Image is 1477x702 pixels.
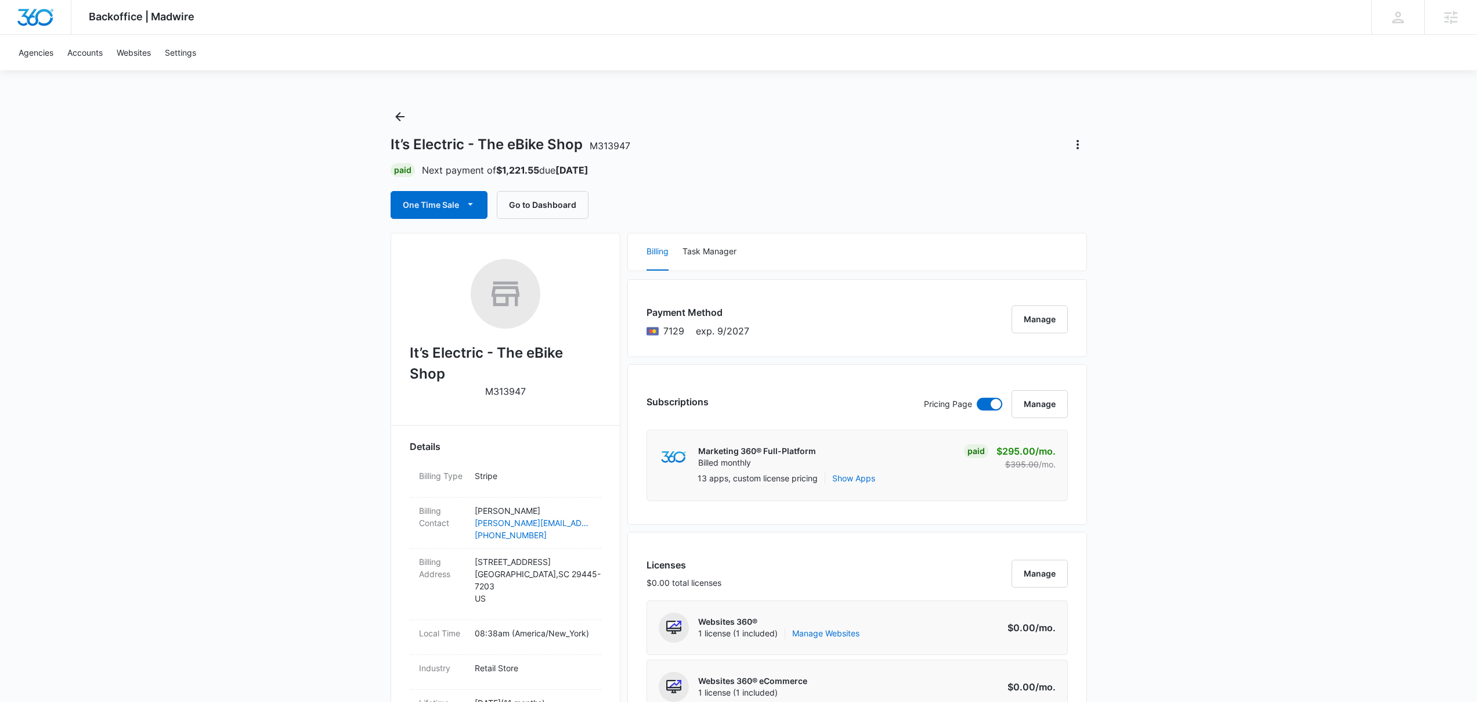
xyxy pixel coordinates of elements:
[419,505,465,529] dt: Billing Contact
[410,463,601,498] div: Billing TypeStripe
[475,627,592,639] p: 08:38am ( America/New_York )
[391,163,415,177] div: Paid
[410,655,601,690] div: IndustryRetail Store
[391,136,630,153] h1: It’s Electric - The eBike Shop
[475,517,592,529] a: [PERSON_NAME][EMAIL_ADDRESS][DOMAIN_NAME]
[410,343,601,384] h2: It’s Electric - The eBike Shop
[1001,680,1056,694] p: $0.00
[647,305,749,319] h3: Payment Method
[475,470,592,482] p: Stripe
[792,628,860,639] a: Manage Websites
[1012,305,1068,333] button: Manage
[590,140,630,152] span: M313947
[1012,390,1068,418] button: Manage
[698,687,807,699] span: 1 license (1 included)
[698,628,860,639] span: 1 license (1 included)
[964,444,988,458] div: Paid
[475,505,592,517] p: [PERSON_NAME]
[475,556,592,604] p: [STREET_ADDRESS] [GEOGRAPHIC_DATA] , SC 29445-7203 US
[647,395,709,409] h3: Subscriptions
[60,35,110,70] a: Accounts
[410,549,601,620] div: Billing Address[STREET_ADDRESS][GEOGRAPHIC_DATA],SC 29445-7203US
[696,324,749,338] span: exp. 9/2027
[1035,445,1056,457] span: /mo.
[698,457,816,469] p: Billed monthly
[158,35,203,70] a: Settings
[497,191,588,219] button: Go to Dashboard
[698,675,807,687] p: Websites 360® eCommerce
[924,398,972,411] p: Pricing Page
[89,10,194,23] span: Backoffice | Madwire
[996,444,1056,458] p: $295.00
[682,233,736,271] button: Task Manager
[419,470,465,482] dt: Billing Type
[698,472,818,484] p: 13 apps, custom license pricing
[410,440,440,453] span: Details
[110,35,158,70] a: Websites
[12,35,60,70] a: Agencies
[698,616,860,628] p: Websites 360®
[475,662,592,674] p: Retail Store
[1035,681,1056,693] span: /mo.
[485,384,526,398] p: M313947
[1001,621,1056,635] p: $0.00
[410,498,601,549] div: Billing Contact[PERSON_NAME][PERSON_NAME][EMAIL_ADDRESS][DOMAIN_NAME][PHONE_NUMBER]
[663,324,684,338] span: Mastercard ending with
[419,662,465,674] dt: Industry
[1068,135,1087,154] button: Actions
[496,164,539,176] strong: $1,221.55
[422,163,588,177] p: Next payment of due
[419,627,465,639] dt: Local Time
[555,164,588,176] strong: [DATE]
[1005,459,1039,469] s: $395.00
[647,558,721,572] h3: Licenses
[410,620,601,655] div: Local Time08:38am (America/New_York)
[647,233,669,271] button: Billing
[391,191,487,219] button: One Time Sale
[1035,622,1056,633] span: /mo.
[1039,459,1056,469] span: /mo.
[391,107,409,126] button: Back
[832,472,875,484] button: Show Apps
[661,451,686,463] img: marketing360Logo
[1012,560,1068,588] button: Manage
[647,577,721,589] p: $0.00 total licenses
[419,556,465,580] dt: Billing Address
[475,529,592,541] a: [PHONE_NUMBER]
[698,445,816,457] p: Marketing 360® Full-Platform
